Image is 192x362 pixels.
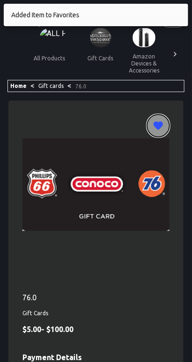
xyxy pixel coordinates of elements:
[75,83,86,89] a: 76.0
[79,47,121,70] button: gift cards
[121,47,167,80] button: amazon devices & accessories
[133,28,156,47] img: Amazon Devices & Accessories
[22,292,170,304] p: 76.0
[38,83,64,89] a: Gift cards
[22,115,170,255] img: 76GAS-US-card.png
[10,83,27,89] a: Home
[46,326,73,334] span: $ 100.00
[22,324,170,335] p: -
[90,28,111,47] img: Gift Cards
[22,326,41,334] span: $ 5.00
[22,309,170,319] span: Gift Cards
[7,80,185,92] div: < <
[11,7,79,23] div: Added Item to Favorites
[40,28,66,47] img: ALL PRODUCTS
[26,47,72,70] button: all products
